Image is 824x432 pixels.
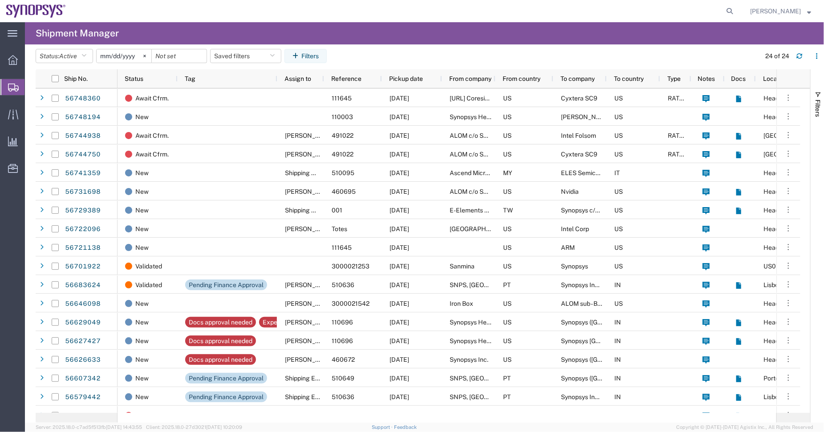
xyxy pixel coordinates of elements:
[65,409,101,423] a: 56531042
[65,241,101,255] a: 56721138
[614,337,621,344] span: IN
[390,188,409,195] span: 09/08/2025
[135,294,149,313] span: New
[561,375,700,382] span: Synopsys (India) Private Limited
[390,113,409,120] span: 09/08/2025
[450,188,512,195] span: ALOM c/o SYNOPSYS
[668,95,688,102] span: RATED
[561,281,628,288] span: Synopsys India PVT Ltd.
[332,244,352,251] span: 111645
[332,207,342,214] span: 001
[390,151,409,158] span: 09/08/2025
[763,75,788,82] span: Location
[65,204,101,218] a: 56729389
[614,188,623,195] span: US
[332,393,354,400] span: 510636
[561,393,628,400] span: Synopsys India PVT Ltd.
[372,424,394,430] a: Support
[614,169,620,176] span: IT
[450,169,540,176] span: Ascend Microsystems Sdn. Bhd.
[390,169,409,176] span: 09/09/2025
[332,113,353,120] span: 110003
[614,393,621,400] span: IN
[332,132,353,139] span: 491022
[450,132,512,139] span: ALOM c/o SYNOPSYS
[561,132,596,139] span: Intel Folsom
[332,95,352,102] span: 111645
[450,412,484,419] span: Cyxtera sc5
[503,95,511,102] span: US
[135,276,162,294] span: Validated
[65,316,101,330] a: 56629049
[146,424,242,430] span: Client: 2025.18.0-27d3021
[450,300,473,307] span: Iron Box
[332,337,353,344] span: 110696
[65,185,101,199] a: 56731698
[390,95,409,102] span: 09/09/2025
[135,126,169,145] span: Await Cfrm.
[390,132,409,139] span: 09/08/2025
[135,145,169,164] span: Await Cfrm.
[135,182,149,201] span: New
[284,75,311,82] span: Assign to
[503,281,511,288] span: PT
[503,300,511,307] span: US
[189,317,252,328] div: Docs approval needed
[189,392,264,402] div: Pending Finance Approval
[65,222,101,236] a: 56722096
[390,337,409,344] span: 09/02/2025
[285,356,336,363] span: Zach Anderson
[763,393,798,400] span: Lisbon PT01
[390,393,409,400] span: 08/27/2025
[614,225,623,232] span: US
[561,300,644,307] span: ALOM sub - Building 2 (ALOM)
[503,412,511,419] span: US
[561,151,597,158] span: Cyxtera SC9
[390,225,409,232] span: 09/05/2025
[65,110,101,124] a: 56748194
[668,151,688,158] span: RATED
[135,89,169,108] span: Await Cfrm.
[390,300,409,307] span: 08/29/2025
[332,412,352,419] span: 111645
[450,225,513,232] span: Sanmina Salt Lake City
[285,151,336,158] span: Rafael Chacon
[503,375,511,382] span: PT
[503,319,511,326] span: US
[285,207,328,214] span: Shipping APAC
[763,244,821,251] span: Headquarters USSV
[450,263,475,270] span: Sanmina
[763,113,821,120] span: Headquarters USSV
[135,164,149,182] span: New
[561,337,682,344] span: Synopsys Bangalore RMZ IN01
[285,188,336,195] span: Kris Ford
[614,356,621,363] span: IN
[614,207,623,214] span: US
[189,336,252,346] div: Docs approval needed
[332,281,354,288] span: 510636
[763,263,798,270] span: US01 ALOM
[561,412,597,419] span: Cyxtera SC9
[503,393,511,400] span: PT
[332,188,356,195] span: 460695
[59,52,77,60] span: Active
[561,169,667,176] span: ELES Semiconductor Equipment SpA
[185,75,195,82] span: Tag
[560,75,595,82] span: To company
[698,75,715,82] span: Notes
[561,225,589,232] span: Intel Corp
[503,75,540,82] span: From country
[614,375,621,382] span: IN
[285,375,329,382] span: Shipping EMEA
[750,6,801,16] span: Caleb Jackson
[503,188,511,195] span: US
[285,319,336,326] span: Kaelen O'Connor
[750,6,812,16] button: [PERSON_NAME]
[763,225,821,232] span: Headquarters USSV
[763,412,821,419] span: Headquarters USSV
[561,356,685,363] span: Synopsys (India) PVT. LTD.
[561,244,575,251] span: ARM
[65,92,101,106] a: 56748360
[65,129,101,143] a: 56744938
[332,263,369,270] span: 3000021253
